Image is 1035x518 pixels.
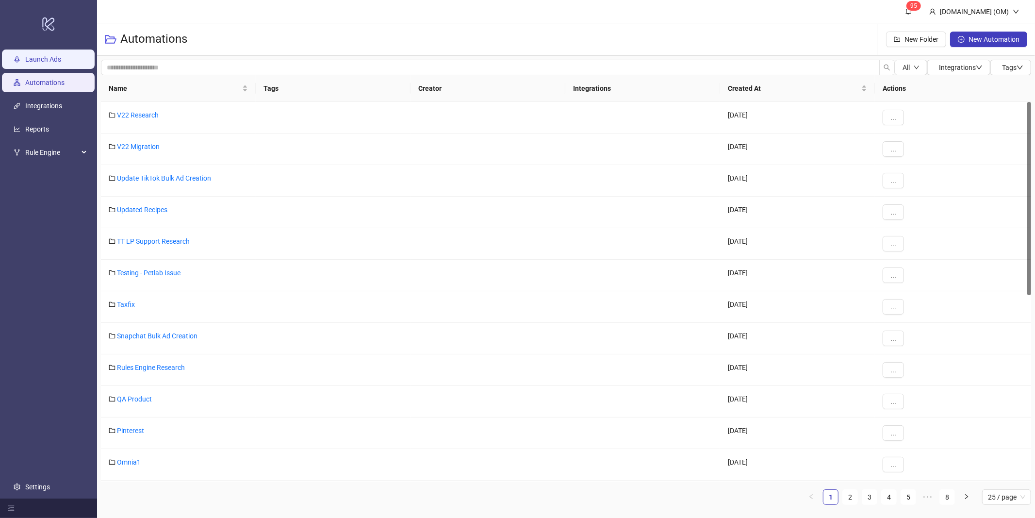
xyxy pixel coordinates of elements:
[720,134,875,165] div: [DATE]
[720,323,875,354] div: [DATE]
[720,165,875,197] div: [DATE]
[117,143,160,150] a: V22 Migration
[895,60,927,75] button: Alldown
[109,238,115,245] span: folder
[862,490,877,504] a: 3
[720,197,875,228] div: [DATE]
[904,35,938,43] span: New Folder
[109,269,115,276] span: folder
[720,102,875,134] div: [DATE]
[883,362,904,378] button: ...
[890,271,896,279] span: ...
[929,8,936,15] span: user
[109,206,115,213] span: folder
[959,489,974,505] li: Next Page
[940,490,954,504] a: 8
[906,1,921,11] sup: 95
[883,204,904,220] button: ...
[25,102,62,110] a: Integrations
[990,60,1031,75] button: Tagsdown
[920,489,936,505] li: Next 5 Pages
[720,386,875,418] div: [DATE]
[720,228,875,260] div: [DATE]
[964,494,969,500] span: right
[936,6,1013,17] div: [DOMAIN_NAME] (OM)
[25,125,49,133] a: Reports
[804,489,819,505] li: Previous Page
[101,75,256,102] th: Name
[1002,64,1023,71] span: Tags
[939,64,983,71] span: Integrations
[720,291,875,323] div: [DATE]
[927,60,990,75] button: Integrationsdown
[720,260,875,291] div: [DATE]
[890,177,896,184] span: ...
[25,143,79,162] span: Rule Engine
[117,269,181,277] a: Testing - Petlab Issue
[914,2,917,9] span: 5
[883,173,904,188] button: ...
[25,55,61,63] a: Launch Ads
[109,143,115,150] span: folder
[823,490,838,504] a: 1
[8,505,15,512] span: menu-fold
[842,489,858,505] li: 2
[882,490,896,504] a: 4
[117,364,185,371] a: Rules Engine Research
[117,206,167,214] a: Updated Recipes
[890,145,896,153] span: ...
[901,489,916,505] li: 5
[890,114,896,121] span: ...
[843,490,857,504] a: 2
[256,75,411,102] th: Tags
[894,36,901,43] span: folder-add
[109,175,115,182] span: folder
[109,112,115,118] span: folder
[720,75,875,102] th: Created At
[883,299,904,315] button: ...
[890,429,896,437] span: ...
[914,65,920,70] span: down
[890,303,896,311] span: ...
[958,36,965,43] span: plus-circle
[988,490,1025,504] span: 25 / page
[1013,8,1019,15] span: down
[117,111,159,119] a: V22 Research
[883,394,904,409] button: ...
[881,489,897,505] li: 4
[117,301,135,308] a: Taxfix
[109,83,240,94] span: Name
[976,64,983,71] span: down
[920,489,936,505] span: •••
[117,174,211,182] a: Update TikTok Bulk Ad Creation
[875,75,1031,102] th: Actions
[890,366,896,374] span: ...
[959,489,974,505] button: right
[25,483,50,491] a: Settings
[109,459,115,466] span: folder
[884,64,890,71] span: search
[982,489,1031,505] div: Page Size
[720,481,875,512] div: [DATE]
[117,395,152,403] a: QA Product
[117,427,144,434] a: Pinterest
[890,398,896,405] span: ...
[411,75,565,102] th: Creator
[1017,64,1023,71] span: down
[939,489,955,505] li: 8
[890,334,896,342] span: ...
[117,332,197,340] a: Snapchat Bulk Ad Creation
[728,83,859,94] span: Created At
[120,32,187,47] h3: Automations
[910,2,914,9] span: 9
[804,489,819,505] button: left
[109,364,115,371] span: folder
[903,64,910,71] span: All
[883,267,904,283] button: ...
[25,79,65,86] a: Automations
[890,461,896,468] span: ...
[109,301,115,308] span: folder
[969,35,1019,43] span: New Automation
[883,457,904,472] button: ...
[901,490,916,504] a: 5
